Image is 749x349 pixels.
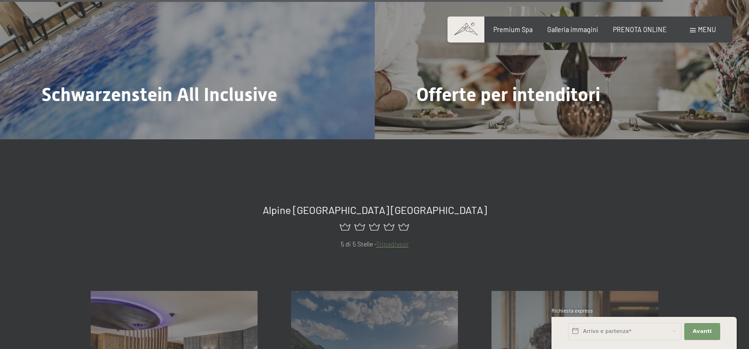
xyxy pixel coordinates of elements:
[547,26,598,34] a: Galleria immagini
[263,204,487,216] span: Alpine [GEOGRAPHIC_DATA] [GEOGRAPHIC_DATA]
[551,307,593,314] span: Richiesta express
[684,323,720,340] button: Avanti
[91,239,658,250] p: 5 di 5 Stelle -
[613,26,667,34] a: PRENOTA ONLINE
[42,84,277,105] span: Schwarzenstein All Inclusive
[376,240,409,248] a: Tripadivsor
[693,328,712,335] span: Avanti
[493,26,533,34] a: Premium Spa
[698,26,716,34] span: Menu
[416,84,600,105] span: Offerte per intenditori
